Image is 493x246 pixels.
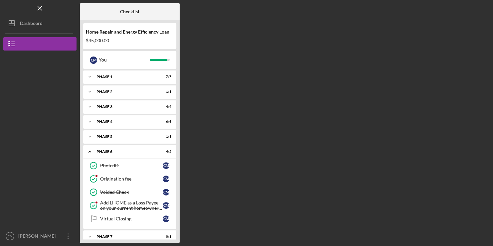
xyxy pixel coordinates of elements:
div: Phase 1 [96,75,155,79]
div: Phase 5 [96,135,155,139]
div: C M [163,202,169,209]
a: Add LHOME as a Loss Payee on your current homeowner's insuranceCM [86,199,173,212]
div: C M [163,215,169,222]
div: C M [163,189,169,195]
a: Origination feeCM [86,172,173,185]
div: 4 / 4 [159,105,171,109]
div: C M [90,57,97,64]
b: Checklist [120,9,139,14]
div: Phase 6 [96,150,155,154]
a: Voided CheckCM [86,185,173,199]
div: 4 / 5 [159,150,171,154]
text: CM [8,234,13,238]
div: C M [163,176,169,182]
button: Dashboard [3,17,77,30]
div: Origination fee [100,176,163,182]
div: Voided Check [100,189,163,195]
div: Dashboard [20,17,43,32]
div: Phase 4 [96,120,155,124]
div: 0 / 3 [159,235,171,239]
a: Virtual ClosingCM [86,212,173,225]
div: 6 / 6 [159,120,171,124]
div: Add LHOME as a Loss Payee on your current homeowner's insurance [100,200,163,211]
div: $45,000.00 [86,38,174,43]
div: Phase 2 [96,90,155,94]
button: CM[PERSON_NAME] [3,229,77,243]
div: 1 / 1 [159,90,171,94]
a: Photo IDCM [86,159,173,172]
div: Virtual Closing [100,216,163,221]
div: 7 / 7 [159,75,171,79]
div: C M [163,162,169,169]
div: Home Repair and Energy Efficiency Loan [86,29,174,35]
div: You [99,54,150,65]
div: 1 / 1 [159,135,171,139]
div: Photo ID [100,163,163,168]
div: Phase 3 [96,105,155,109]
div: [PERSON_NAME] [17,229,60,244]
div: Phase 7 [96,235,155,239]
